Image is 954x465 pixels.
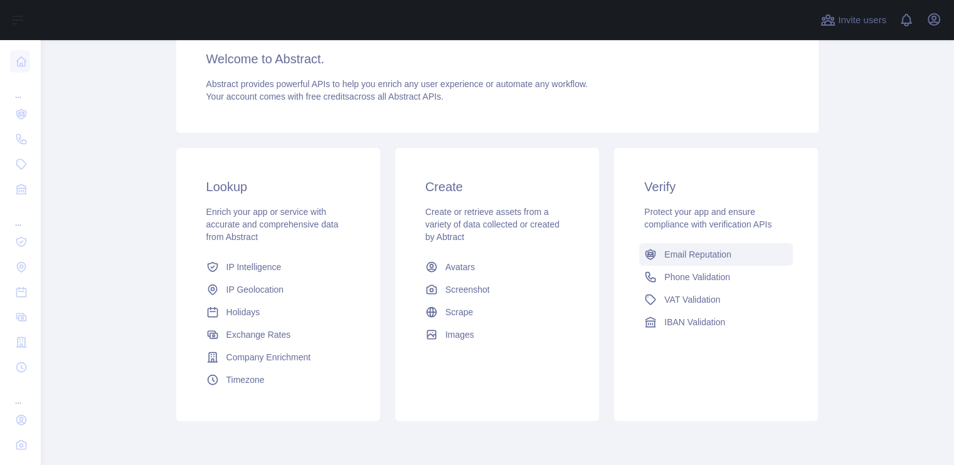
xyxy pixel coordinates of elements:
span: Company Enrichment [226,351,311,363]
span: Abstract provides powerful APIs to help you enrich any user experience or automate any workflow. [206,79,588,89]
span: VAT Validation [664,293,720,306]
span: IBAN Validation [664,316,725,328]
span: Your account comes with across all Abstract APIs. [206,91,443,102]
span: Screenshot [445,283,490,296]
a: Timezone [201,368,355,391]
span: Protect your app and ensure compliance with verification APIs [644,207,771,229]
a: Screenshot [420,278,574,301]
span: Holidays [226,306,260,318]
h3: Welcome to Abstract. [206,50,788,68]
a: Phone Validation [639,266,793,288]
span: Enrich your app or service with accurate and comprehensive data from Abstract [206,207,339,242]
span: Images [445,328,474,341]
a: Images [420,323,574,346]
div: ... [10,203,30,228]
span: Create or retrieve assets from a variety of data collected or created by Abtract [425,207,559,242]
a: Avatars [420,256,574,278]
a: Exchange Rates [201,323,355,346]
h3: Create [425,178,569,196]
span: Email Reputation [664,248,731,261]
span: Invite users [838,13,886,28]
span: free credits [306,91,349,102]
span: Scrape [445,306,473,318]
div: ... [10,75,30,100]
a: IBAN Validation [639,311,793,333]
span: IP Geolocation [226,283,284,296]
a: Email Reputation [639,243,793,266]
a: Holidays [201,301,355,323]
h3: Verify [644,178,788,196]
div: ... [10,381,30,406]
span: Phone Validation [664,271,730,283]
a: IP Intelligence [201,256,355,278]
a: Company Enrichment [201,346,355,368]
span: Exchange Rates [226,328,291,341]
h3: Lookup [206,178,350,196]
span: Avatars [445,261,475,273]
a: IP Geolocation [201,278,355,301]
button: Invite users [818,10,889,30]
span: IP Intelligence [226,261,282,273]
a: Scrape [420,301,574,323]
span: Timezone [226,374,265,386]
a: VAT Validation [639,288,793,311]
